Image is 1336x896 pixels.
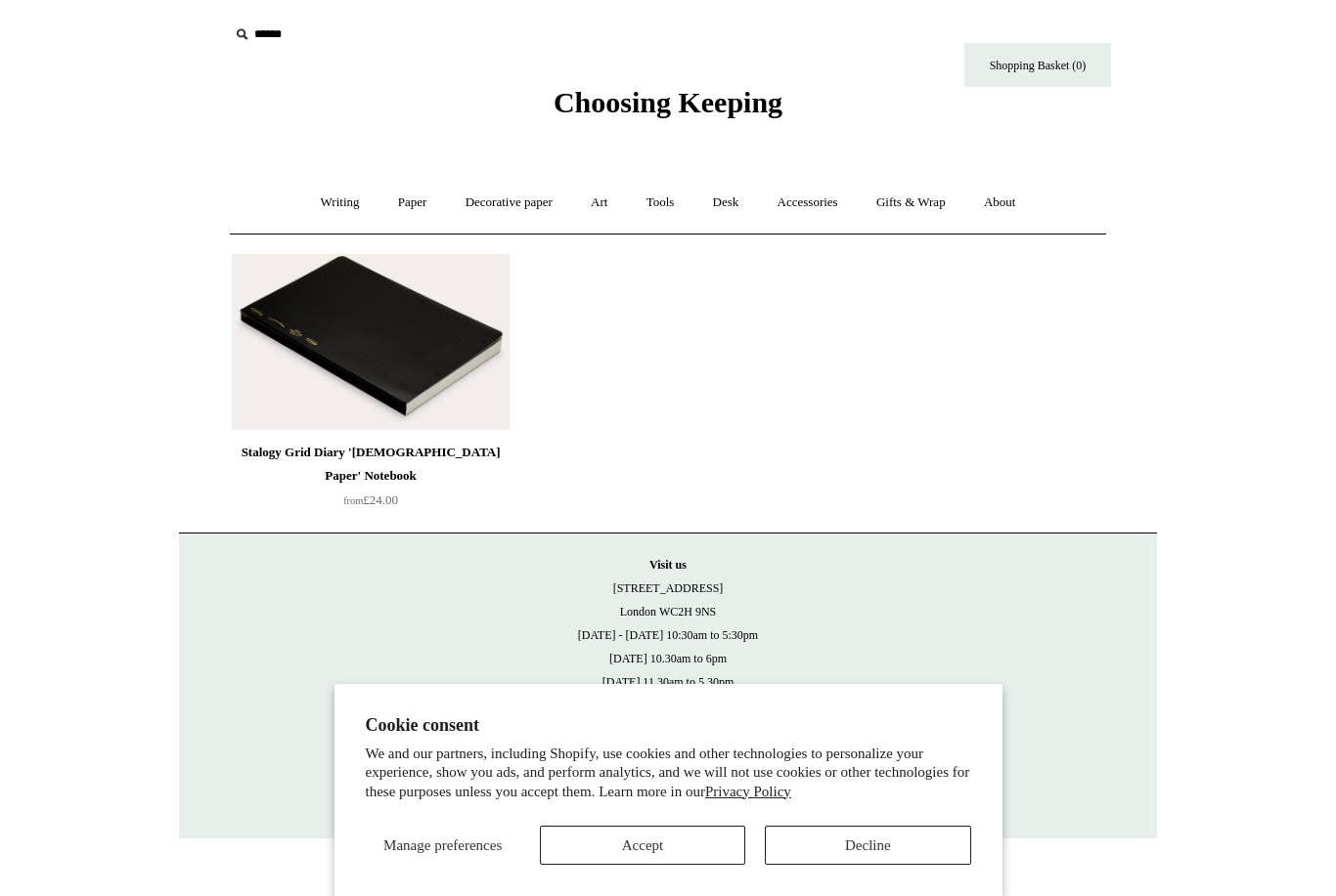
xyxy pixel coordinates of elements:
[366,826,520,865] button: Manage preferences
[554,102,782,115] a: Choosing Keeping
[366,745,971,802] p: We and our partners, including Shopify, use cookies and other technologies to personalize your ex...
[380,177,445,229] a: Paper
[554,86,782,118] span: Choosing Keeping
[964,43,1111,87] a: Shopping Basket (0)
[573,177,625,229] a: Art
[383,837,502,853] span: Manage preferences
[232,254,510,430] a: Stalogy Grid Diary 'Bible Paper' Notebook Stalogy Grid Diary 'Bible Paper' Notebook
[303,177,378,229] a: Writing
[765,826,970,865] button: Decline
[199,553,1137,717] p: [STREET_ADDRESS] London WC2H 9NS [DATE] - [DATE] 10:30am to 5:30pm [DATE] 10.30am to 6pm [DATE] 1...
[966,177,1034,229] a: About
[232,254,510,430] img: Stalogy Grid Diary 'Bible Paper' Notebook
[695,177,757,229] a: Desk
[629,177,692,229] a: Tools
[448,177,570,229] a: Decorative paper
[540,826,745,865] button: Accept
[649,558,687,572] strong: Visit us
[237,441,505,488] div: Stalogy Grid Diary '[DEMOGRAPHIC_DATA] Paper' Notebook
[366,715,971,736] h2: Cookie consent
[859,177,963,229] a: Gifts & Wrap
[343,495,363,506] span: from
[705,784,791,799] a: Privacy Policy
[760,177,856,229] a: Accessories
[232,441,510,521] a: Stalogy Grid Diary '[DEMOGRAPHIC_DATA] Paper' Notebook from£24.00
[343,492,398,507] span: £24.00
